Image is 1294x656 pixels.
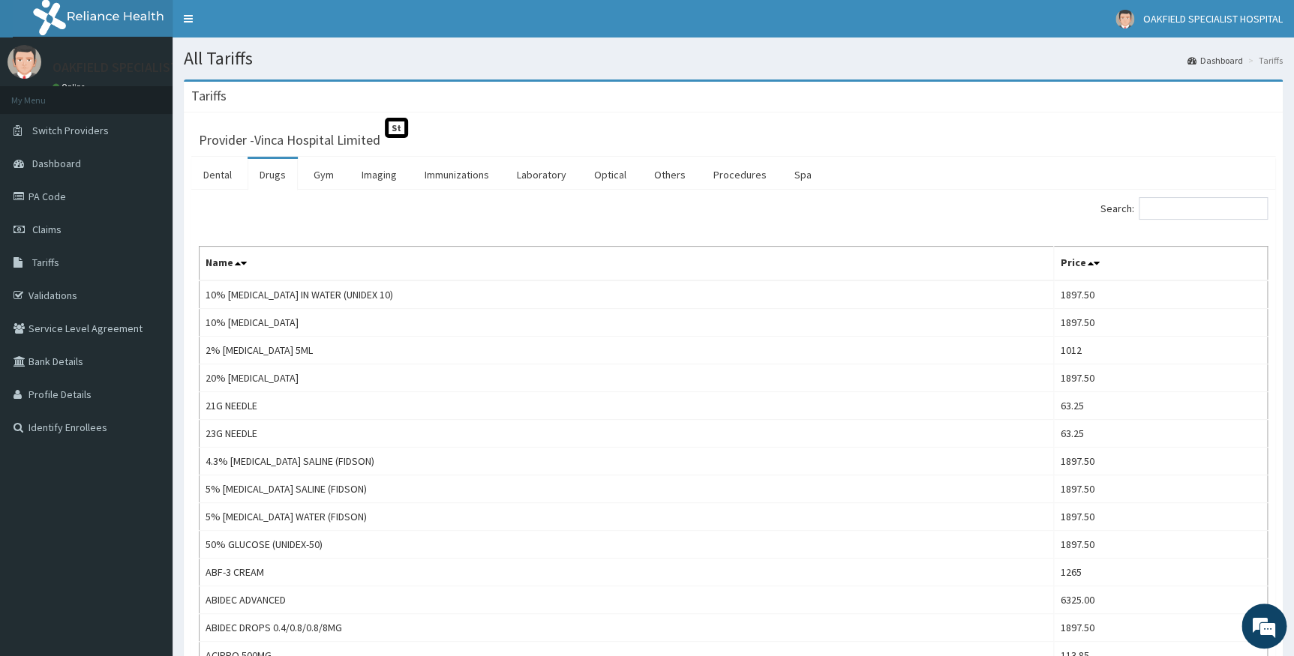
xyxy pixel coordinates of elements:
td: 1897.50 [1054,503,1268,531]
span: Claims [32,223,62,236]
td: ABIDEC DROPS 0.4/0.8/0.8/8MG [200,614,1054,642]
td: 20% [MEDICAL_DATA] [200,364,1054,392]
td: 23G NEEDLE [200,420,1054,448]
td: 5% [MEDICAL_DATA] WATER (FIDSON) [200,503,1054,531]
a: Immunizations [413,159,501,190]
div: Chat with us now [78,84,252,103]
td: 1897.50 [1054,475,1268,503]
div: Minimize live chat window [246,7,282,43]
td: 1897.50 [1054,614,1268,642]
td: 1897.50 [1054,531,1268,559]
a: Gym [302,159,346,190]
h3: Provider - Vinca Hospital Limited [199,133,380,147]
p: OAKFIELD SPECIALIST HOSPITAL [53,61,240,74]
input: Search: [1139,197,1268,220]
h1: All Tariffs [184,49,1283,68]
label: Search: [1100,197,1268,220]
td: 1897.50 [1054,448,1268,475]
img: d_794563401_company_1708531726252_794563401 [28,75,61,112]
span: Tariffs [32,256,59,269]
td: 50% GLUCOSE (UNIDEX-50) [200,531,1054,559]
a: Imaging [350,159,409,190]
td: 1897.50 [1054,309,1268,337]
a: Drugs [248,159,298,190]
span: Dashboard [32,157,81,170]
td: 21G NEEDLE [200,392,1054,420]
a: Online [53,82,89,92]
th: Name [200,247,1054,281]
span: St [385,118,408,138]
td: 6325.00 [1054,586,1268,614]
a: Laboratory [505,159,578,190]
img: User Image [1115,10,1134,28]
td: 5% [MEDICAL_DATA] SALINE (FIDSON) [200,475,1054,503]
a: Others [642,159,698,190]
td: 1897.50 [1054,364,1268,392]
a: Procedures [701,159,779,190]
td: 1265 [1054,559,1268,586]
span: OAKFIELD SPECIALIST HOSPITAL [1143,12,1283,25]
textarea: Type your message and hit 'Enter' [8,409,286,462]
td: 63.25 [1054,420,1268,448]
a: Dashboard [1187,54,1243,67]
td: 2% [MEDICAL_DATA] 5ML [200,337,1054,364]
td: 4.3% [MEDICAL_DATA] SALINE (FIDSON) [200,448,1054,475]
a: Optical [582,159,638,190]
li: Tariffs [1244,54,1283,67]
td: 1012 [1054,337,1268,364]
span: We're online! [87,189,207,340]
img: User Image [8,45,41,79]
td: 63.25 [1054,392,1268,420]
td: 10% [MEDICAL_DATA] [200,309,1054,337]
td: 1897.50 [1054,280,1268,309]
td: ABIDEC ADVANCED [200,586,1054,614]
a: Spa [782,159,824,190]
th: Price [1054,247,1268,281]
td: 10% [MEDICAL_DATA] IN WATER (UNIDEX 10) [200,280,1054,309]
td: ABF-3 CREAM [200,559,1054,586]
a: Dental [191,159,244,190]
span: Switch Providers [32,124,109,137]
h3: Tariffs [191,89,227,103]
